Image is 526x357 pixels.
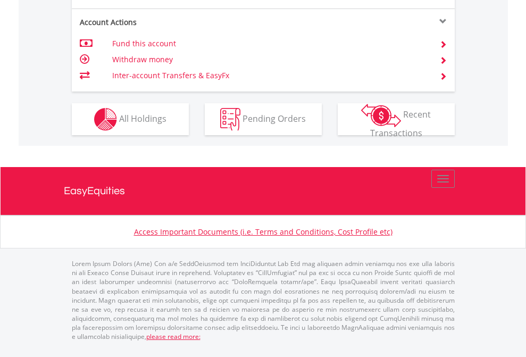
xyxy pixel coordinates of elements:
[134,227,393,237] a: Access Important Documents (i.e. Terms and Conditions, Cost Profile etc)
[112,52,427,68] td: Withdraw money
[72,17,263,28] div: Account Actions
[243,112,306,124] span: Pending Orders
[220,108,240,131] img: pending_instructions-wht.png
[338,103,455,135] button: Recent Transactions
[64,167,463,215] a: EasyEquities
[146,332,201,341] a: please read more:
[119,112,166,124] span: All Holdings
[72,259,455,341] p: Lorem Ipsum Dolors (Ame) Con a/e SeddOeiusmod tem InciDiduntut Lab Etd mag aliquaen admin veniamq...
[112,36,427,52] td: Fund this account
[112,68,427,84] td: Inter-account Transfers & EasyFx
[94,108,117,131] img: holdings-wht.png
[361,104,401,127] img: transactions-zar-wht.png
[72,103,189,135] button: All Holdings
[205,103,322,135] button: Pending Orders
